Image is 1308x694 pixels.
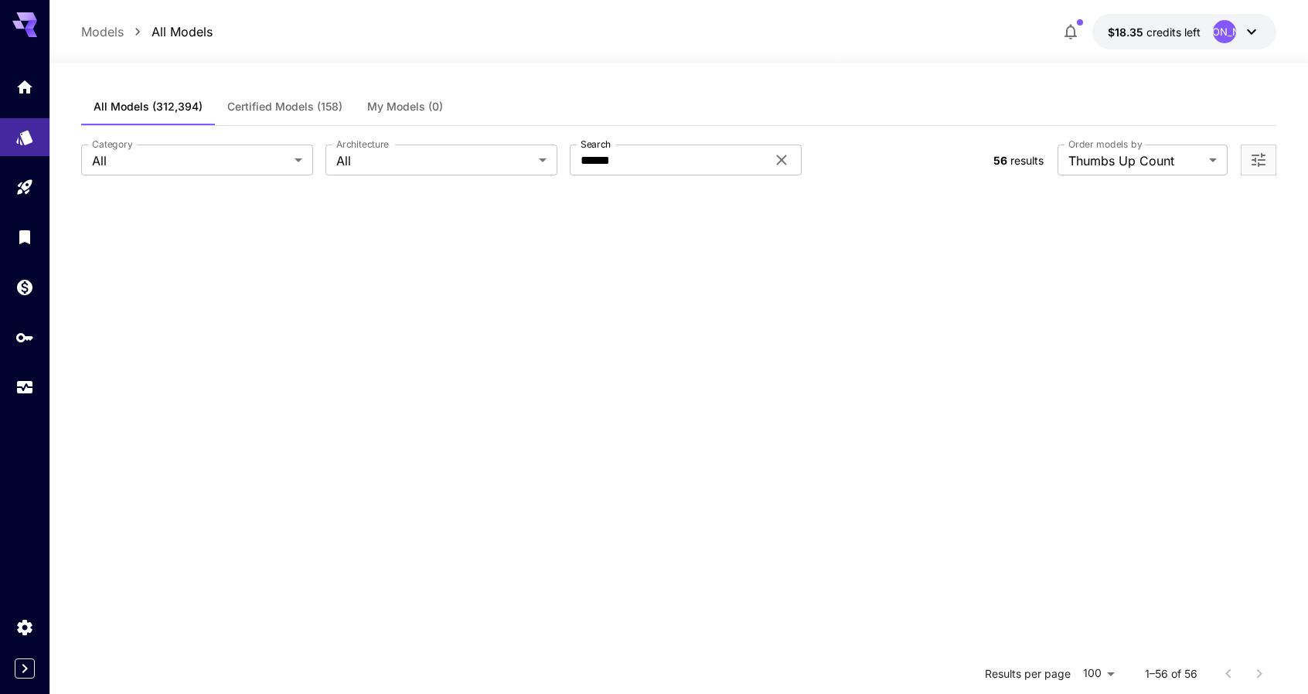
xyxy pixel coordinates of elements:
div: $18.3511 [1108,24,1201,40]
div: [PERSON_NAME] [1213,20,1236,43]
p: Results per page [985,666,1071,682]
label: Architecture [336,138,389,151]
label: Category [92,138,133,151]
span: All [92,151,288,170]
div: 100 [1077,662,1120,685]
button: Expand sidebar [15,658,35,679]
p: 1–56 of 56 [1145,666,1197,682]
label: Order models by [1068,138,1142,151]
a: All Models [152,22,213,41]
label: Search [581,138,611,151]
span: $18.35 [1108,26,1146,39]
div: Usage [15,378,34,397]
span: My Models (0) [367,100,443,114]
span: results [1010,154,1044,167]
div: Library [15,227,34,247]
nav: breadcrumb [81,22,213,41]
span: All Models (312,394) [94,100,203,114]
div: Playground [15,178,34,197]
button: $18.3511[PERSON_NAME] [1092,14,1276,49]
span: credits left [1146,26,1201,39]
div: Home [15,77,34,97]
a: Models [81,22,124,41]
span: Certified Models (158) [227,100,342,114]
div: Models [15,128,34,147]
span: Thumbs Up Count [1068,151,1203,170]
span: 56 [993,154,1007,167]
button: Open more filters [1249,151,1268,170]
div: API Keys [15,328,34,347]
div: Wallet [15,277,34,297]
div: Settings [15,617,34,637]
span: All [336,151,533,170]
